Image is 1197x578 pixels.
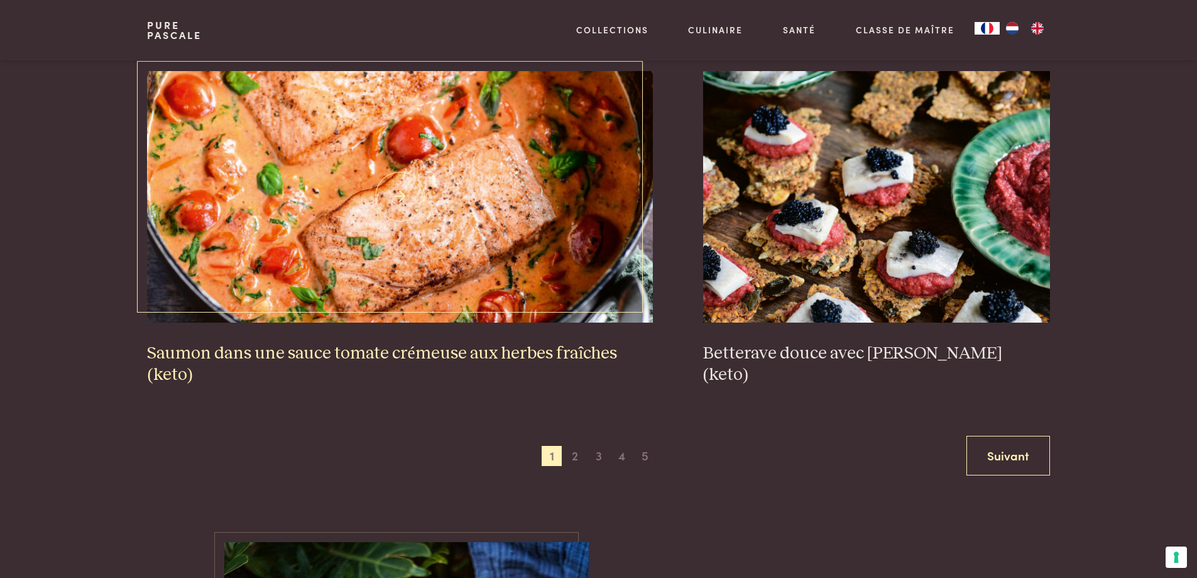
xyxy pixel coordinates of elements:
[975,22,1050,35] aside: Language selected: Français
[147,71,653,323] img: Saumon dans une sauce tomate crémeuse aux herbes fraîches (keto)
[783,23,816,36] a: Santé
[147,343,653,386] h3: Saumon dans une sauce tomate crémeuse aux herbes fraîches (keto)
[1000,22,1025,35] a: NL
[576,23,648,36] a: Collections
[1025,22,1050,35] a: EN
[966,436,1050,475] a: Suivant
[856,23,954,36] a: Classe de maître
[589,446,609,466] span: 3
[565,446,585,466] span: 2
[612,446,632,466] span: 4
[703,343,1050,386] h3: Betterave douce avec [PERSON_NAME] (keto)
[635,446,655,466] span: 5
[703,71,1050,323] img: Betterave douce avec hareng aigre (keto)
[975,22,1000,35] div: Language
[703,71,1050,386] a: Betterave douce avec hareng aigre (keto) Betterave douce avec [PERSON_NAME] (keto)
[975,22,1000,35] a: FR
[147,20,202,40] a: PurePascale
[1166,547,1187,568] button: Vos préférences en matière de consentement pour les technologies de suivi
[688,23,743,36] a: Culinaire
[1000,22,1050,35] ul: Language list
[147,71,653,386] a: Saumon dans une sauce tomate crémeuse aux herbes fraîches (keto) Saumon dans une sauce tomate cré...
[542,446,562,466] span: 1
